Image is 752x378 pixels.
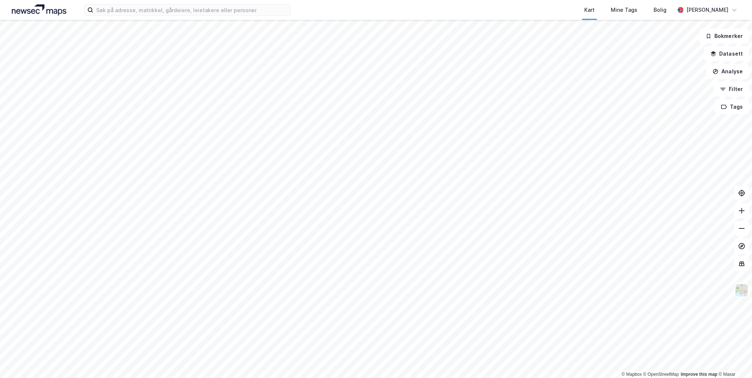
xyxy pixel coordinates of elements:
button: Tags [715,99,749,114]
button: Filter [714,82,749,97]
button: Bokmerker [699,29,749,43]
button: Datasett [704,46,749,61]
a: Improve this map [681,372,717,377]
img: logo.a4113a55bc3d86da70a041830d287a7e.svg [12,4,66,15]
div: Mine Tags [611,6,637,14]
button: Analyse [706,64,749,79]
div: Bolig [654,6,666,14]
a: OpenStreetMap [643,372,679,377]
div: Kontrollprogram for chat [715,343,752,378]
div: Kart [584,6,595,14]
a: Mapbox [622,372,642,377]
iframe: Chat Widget [715,343,752,378]
img: Z [735,283,749,297]
input: Søk på adresse, matrikkel, gårdeiere, leietakere eller personer [93,4,290,15]
div: [PERSON_NAME] [686,6,728,14]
